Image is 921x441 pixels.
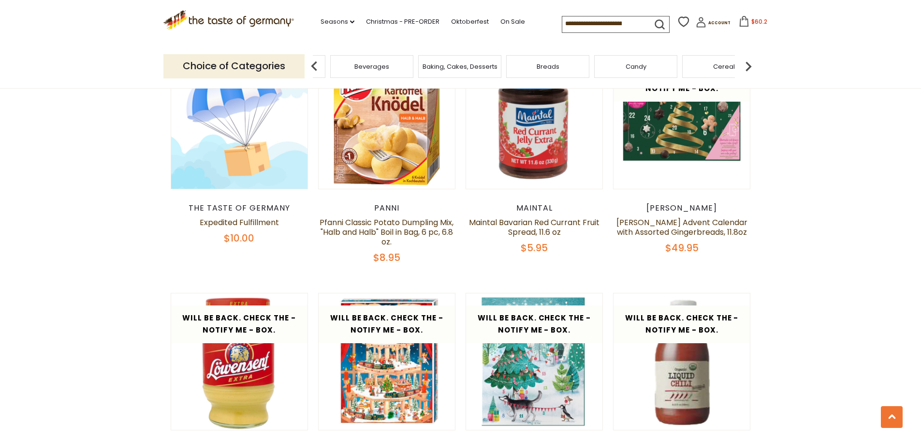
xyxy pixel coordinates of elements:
[423,63,497,70] a: Baking, Cakes, Desserts
[171,293,308,430] img: Loewensenf Extra Hot Mustard 3.5 oz.
[319,52,455,189] img: Pfanni Classic Potato Dumpling Mix, "Halb and Halb" Boil in Bag, 6 pc, 6.8 oz.
[665,241,699,255] span: $49.95
[318,203,456,213] div: Panni
[163,54,305,78] p: Choice of Categories
[354,63,389,70] a: Beverages
[708,20,731,26] span: Account
[200,217,279,228] a: Expedited Fulfillment
[500,16,525,27] a: On Sale
[366,16,439,27] a: Christmas - PRE-ORDER
[614,293,750,430] img: Northern Greens Organic Liquid Chili Extra Hot, 8.1 oz.(240ml)
[466,52,603,189] img: Maintal Bavarian Red Currant Fruit Spread, 11.6 oz
[537,63,559,70] a: Breads
[732,16,774,30] button: $60.2
[696,17,731,31] a: Account
[451,16,489,27] a: Oktoberfest
[613,203,751,213] div: [PERSON_NAME]
[466,293,603,430] img: Heilemann Children’s Advent Calendar with Milk Chocolate Figures, 175g
[469,217,599,238] a: Maintal Bavarian Red Currant Fruit Spread, 11.6 oz
[224,231,254,245] span: $10.00
[751,17,767,26] span: $60.2
[373,251,400,264] span: $8.95
[305,57,324,76] img: previous arrow
[321,16,354,27] a: Seasons
[616,217,747,238] a: [PERSON_NAME] Advent Calendar with Assorted Gingerbreads, 11.8oz
[614,52,750,189] img: Wicklein Advent Calendar with Assorted Gingerbreads, 11.8oz
[713,63,735,70] a: Cereal
[739,57,758,76] img: next arrow
[171,52,308,189] img: Expedited Fulfillment
[521,241,548,255] span: $5.95
[626,63,646,70] a: Candy
[171,203,308,213] div: The Taste of Germany
[466,203,603,213] div: Maintal
[320,217,453,247] a: Pfanni Classic Potato Dumpling Mix, "Halb and Halb" Boil in Bag, 6 pc, 6.8 oz.
[319,293,455,430] img: Niederegger "Christmas Pyramide" Advent Calendar, 18.5 oz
